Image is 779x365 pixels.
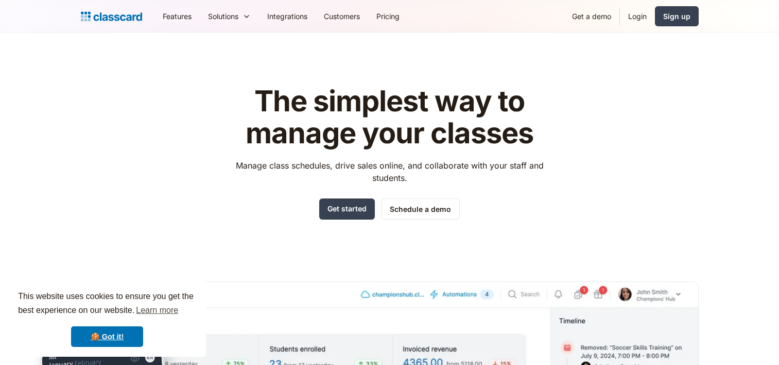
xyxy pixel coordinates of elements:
[200,5,259,28] div: Solutions
[663,11,690,22] div: Sign up
[259,5,316,28] a: Integrations
[655,6,699,26] a: Sign up
[226,159,553,184] p: Manage class schedules, drive sales online, and collaborate with your staff and students.
[381,198,460,220] a: Schedule a demo
[208,11,238,22] div: Solutions
[8,280,206,357] div: cookieconsent
[316,5,368,28] a: Customers
[319,198,375,220] a: Get started
[18,290,196,318] span: This website uses cookies to ensure you get the best experience on our website.
[134,303,180,318] a: learn more about cookies
[71,326,143,347] a: dismiss cookie message
[81,9,142,24] a: home
[564,5,619,28] a: Get a demo
[620,5,655,28] a: Login
[154,5,200,28] a: Features
[226,86,553,149] h1: The simplest way to manage your classes
[368,5,408,28] a: Pricing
